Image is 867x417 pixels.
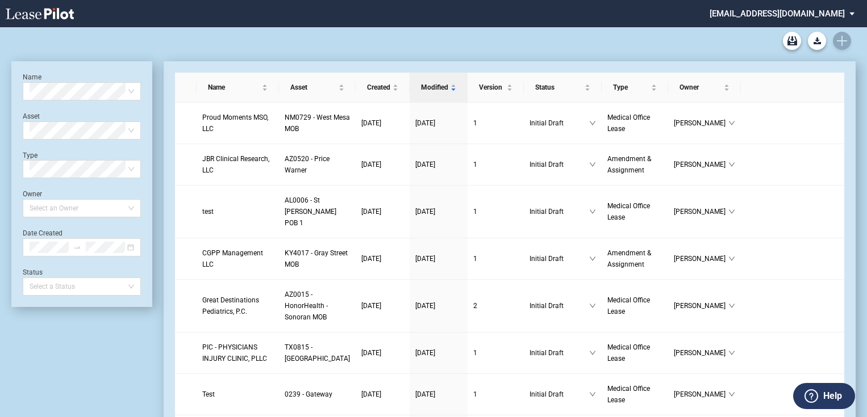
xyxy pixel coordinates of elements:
[361,119,381,127] span: [DATE]
[415,208,435,216] span: [DATE]
[613,82,649,93] span: Type
[607,249,651,268] span: Amendment & Assignment
[73,243,81,251] span: to
[410,73,468,103] th: Modified
[23,73,41,81] label: Name
[589,391,596,398] span: down
[361,208,381,216] span: [DATE]
[285,249,348,268] span: KY4017 - Gray Street MOB
[473,255,477,263] span: 1
[421,82,448,93] span: Modified
[808,32,826,50] button: Download Blank Form
[530,159,589,170] span: Initial Draft
[607,343,650,363] span: Medical Office Lease
[361,253,404,264] a: [DATE]
[285,390,332,398] span: 0239 - Gateway
[361,390,381,398] span: [DATE]
[607,200,662,223] a: Medical Office Lease
[202,206,273,217] a: test
[361,300,404,311] a: [DATE]
[285,343,350,363] span: TX0815 - Remington Oaks
[680,82,722,93] span: Owner
[415,206,462,217] a: [DATE]
[607,153,662,176] a: Amendment & Assignment
[607,112,662,134] a: Medical Office Lease
[361,347,404,359] a: [DATE]
[589,161,596,168] span: down
[607,202,650,221] span: Medical Office Lease
[285,342,350,364] a: TX0815 - [GEOGRAPHIC_DATA]
[202,390,215,398] span: Test
[473,119,477,127] span: 1
[361,117,404,129] a: [DATE]
[805,32,830,50] md-menu: Download Blank Form List
[589,255,596,262] span: down
[285,196,336,227] span: AL0006 - St Vincent POB 1
[290,82,336,93] span: Asset
[589,302,596,309] span: down
[674,300,728,311] span: [PERSON_NAME]
[361,349,381,357] span: [DATE]
[607,247,662,270] a: Amendment & Assignment
[202,155,269,174] span: JBR Clinical Research, LLC
[415,253,462,264] a: [DATE]
[73,243,81,251] span: swap-right
[285,112,350,134] a: NM0729 - West Mesa MOB
[473,389,518,400] a: 1
[530,253,589,264] span: Initial Draft
[530,347,589,359] span: Initial Draft
[202,343,267,363] span: PIC - PHYSICIANS INJURY CLINIC, PLLC
[202,153,273,176] a: JBR Clinical Research, LLC
[728,161,735,168] span: down
[674,206,728,217] span: [PERSON_NAME]
[728,302,735,309] span: down
[793,383,855,409] button: Help
[473,300,518,311] a: 2
[361,255,381,263] span: [DATE]
[728,349,735,356] span: down
[415,389,462,400] a: [DATE]
[473,253,518,264] a: 1
[473,347,518,359] a: 1
[607,294,662,317] a: Medical Office Lease
[202,294,273,317] a: Great Destinations Pediatrics, P.C.
[607,155,651,174] span: Amendment & Assignment
[479,82,505,93] span: Version
[728,208,735,215] span: down
[728,391,735,398] span: down
[361,161,381,169] span: [DATE]
[285,289,350,323] a: AZ0015 - HonorHealth - Sonoran MOB
[415,347,462,359] a: [DATE]
[415,119,435,127] span: [DATE]
[674,389,728,400] span: [PERSON_NAME]
[202,247,273,270] a: CGPP Management LLC
[589,208,596,215] span: down
[285,153,350,176] a: AZ0520 - Price Warner
[361,389,404,400] a: [DATE]
[415,117,462,129] a: [DATE]
[23,112,40,120] label: Asset
[23,190,42,198] label: Owner
[530,117,589,129] span: Initial Draft
[285,113,350,133] span: NM0729 - West Mesa MOB
[202,296,259,315] span: Great Destinations Pediatrics, P.C.
[415,390,435,398] span: [DATE]
[607,383,662,406] a: Medical Office Lease
[202,342,273,364] a: PIC - PHYSICIANS INJURY CLINIC, PLLC
[473,208,477,216] span: 1
[285,155,330,174] span: AZ0520 - Price Warner
[728,120,735,127] span: down
[524,73,602,103] th: Status
[589,120,596,127] span: down
[202,389,273,400] a: Test
[607,296,650,315] span: Medical Office Lease
[361,206,404,217] a: [DATE]
[530,206,589,217] span: Initial Draft
[607,113,650,133] span: Medical Office Lease
[473,302,477,310] span: 2
[367,82,390,93] span: Created
[23,268,43,276] label: Status
[23,151,37,159] label: Type
[602,73,668,103] th: Type
[728,255,735,262] span: down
